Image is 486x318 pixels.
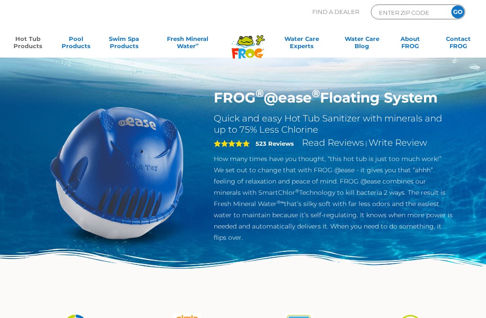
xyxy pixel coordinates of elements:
[312,87,320,100] sup: ®
[312,4,359,19] p: Find A Dealer
[451,5,464,18] input: GO
[391,35,429,53] a: AboutFROG
[440,35,477,53] a: ContactFROG
[153,35,222,53] a: Fresh MineralWater∞
[196,42,199,47] sup: ∞
[343,35,381,53] a: Water CareBlog
[302,137,364,148] a: Read Reviews
[214,89,453,106] h1: FROG @ease Floating System
[227,23,270,59] img: Frog Products Logo
[295,188,299,194] sup: ®
[256,140,294,147] strong: 523 Reviews
[271,35,333,53] a: Water CareExperts
[9,35,46,53] a: Hot TubProducts
[105,35,143,53] a: Swim SpaProducts
[33,89,200,256] img: hot-tub-product-atease-system.png
[214,113,453,135] h2: Quick and easy Hot Tub Sanitizer with minerals and up to 75% Less Chlorine
[277,199,284,205] sup: ®∞
[57,35,94,53] a: PoolProducts
[365,140,367,147] span: |
[256,87,264,100] sup: ®
[369,137,427,148] a: Write Review
[214,140,250,147] span: 5
[214,153,453,243] p: How many times have you thought, “this hot tub is just too much work!” We set out to change that ...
